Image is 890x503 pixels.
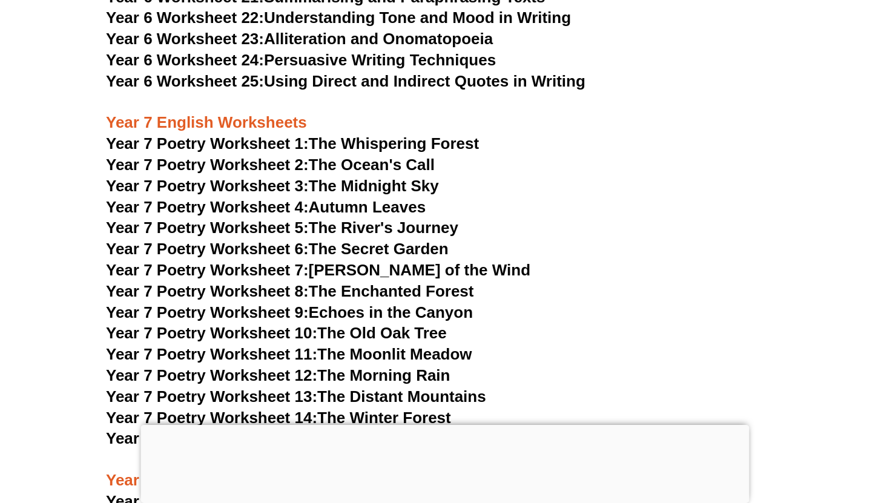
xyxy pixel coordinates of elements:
span: Year 7 Poetry Worksheet 13: [106,387,317,406]
a: Year 7 Poetry Worksheet 11:The Moonlit Meadow [106,345,472,363]
a: Year 6 Worksheet 24:Persuasive Writing Techniques [106,51,496,69]
span: Year 6 Worksheet 25: [106,72,264,90]
span: Year 7 Poetry Worksheet 4: [106,198,309,216]
span: Year 6 Worksheet 22: [106,8,264,27]
span: Year 7 Poetry Worksheet 14: [106,409,317,427]
span: Year 7 Poetry Worksheet 8: [106,282,309,300]
span: Year 7 Poetry Worksheet 2: [106,156,309,174]
span: Year 6 Worksheet 23: [106,30,264,48]
span: Year 6 Worksheet 24: [106,51,264,69]
a: Year 7 Poetry Worksheet 4:Autumn Leaves [106,198,426,216]
span: Year 7 Poetry Worksheet 1: [106,134,309,153]
a: Year 7 Poetry Worksheet 3:The Midnight Sky [106,177,439,195]
a: Year 7 Poetry Worksheet 9:Echoes in the Canyon [106,303,473,321]
a: Year 7 Poetry Worksheet 7:[PERSON_NAME] of the Wind [106,261,530,279]
iframe: Chat Widget [682,366,890,503]
h3: Year 7 English Worksheets [106,93,784,134]
a: Year 7 Poetry Worksheet 12:The Morning Rain [106,366,450,384]
a: Year 7 Poetry Worksheet 8:The Enchanted Forest [106,282,473,300]
span: Year 7 Poetry Worksheet 9: [106,303,309,321]
a: Year 7 Poetry Worksheet 2:The Ocean's Call [106,156,435,174]
span: Year 7 Poetry Worksheet 5: [106,219,309,237]
a: Year 7 Poetry Worksheet 5:The River's Journey [106,219,458,237]
a: Year 7 Poetry Worksheet 1:The Whispering Forest [106,134,479,153]
span: Year 7 Poetry Worksheet 10: [106,324,317,342]
h3: Year 8 English Worksheets [106,450,784,491]
a: Year 7 Poetry Worksheet 13:The Distant Mountains [106,387,486,406]
span: Year 7 Poetry Worksheet 6: [106,240,309,258]
a: Year 7 Poetry Worksheet 6:The Secret Garden [106,240,449,258]
a: Year 6 Worksheet 25:Using Direct and Indirect Quotes in Writing [106,72,585,90]
span: Year 7 Poetry Worksheet 12: [106,366,317,384]
a: Year 7 Poetry Worksheet 10:The Old Oak Tree [106,324,447,342]
span: Year 7 Poetry Worksheet 7: [106,261,309,279]
span: Year 7 Poetry Worksheet 3: [106,177,309,195]
iframe: Advertisement [141,425,750,500]
a: Year 7 Poetry Worksheet 15:The Evening Tide [106,429,447,447]
span: Year 7 Poetry Worksheet 11: [106,345,317,363]
a: Year 7 Poetry Worksheet 14:The Winter Forest [106,409,451,427]
span: Year 7 Poetry Worksheet 15: [106,429,317,447]
a: Year 6 Worksheet 23:Alliteration and Onomatopoeia [106,30,493,48]
a: Year 6 Worksheet 22:Understanding Tone and Mood in Writing [106,8,571,27]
